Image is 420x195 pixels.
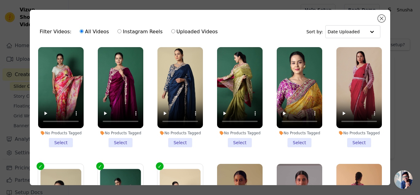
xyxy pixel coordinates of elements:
div: Sort by: [306,25,380,38]
div: No Products Tagged [217,131,263,136]
label: Instagram Reels [117,28,163,36]
button: Close modal [378,15,385,22]
label: All Videos [79,28,109,36]
div: No Products Tagged [38,131,84,136]
div: No Products Tagged [277,131,322,136]
a: Open chat [394,170,413,189]
div: No Products Tagged [98,131,143,136]
div: No Products Tagged [336,131,382,136]
div: No Products Tagged [157,131,203,136]
label: Uploaded Videos [171,28,218,36]
div: Filter Videos: [40,25,221,39]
